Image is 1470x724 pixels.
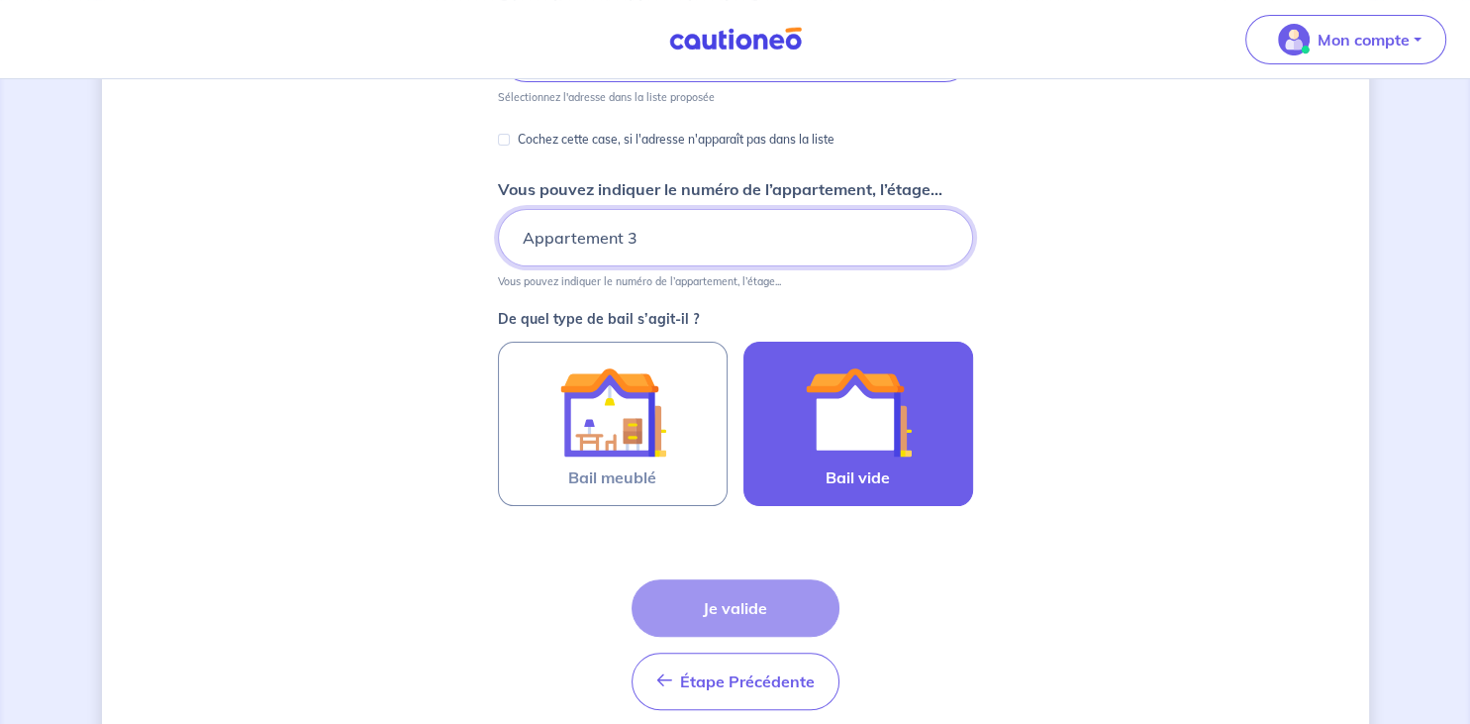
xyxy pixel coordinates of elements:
[559,359,666,465] img: illu_furnished_lease.svg
[498,274,781,288] p: Vous pouvez indiquer le numéro de l’appartement, l’étage...
[1278,24,1310,55] img: illu_account_valid_menu.svg
[568,465,656,489] span: Bail meublé
[498,312,973,326] p: De quel type de bail s’agit-il ?
[498,209,973,266] input: Appartement 2
[805,359,912,465] img: illu_empty_lease.svg
[1245,15,1446,64] button: illu_account_valid_menu.svgMon compte
[498,90,715,104] p: Sélectionnez l'adresse dans la liste proposée
[632,653,839,710] button: Étape Précédente
[518,128,834,152] p: Cochez cette case, si l'adresse n'apparaît pas dans la liste
[826,465,890,489] span: Bail vide
[498,177,942,201] p: Vous pouvez indiquer le numéro de l’appartement, l’étage...
[661,27,810,52] img: Cautioneo
[1318,28,1410,52] p: Mon compte
[680,672,815,691] span: Étape Précédente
